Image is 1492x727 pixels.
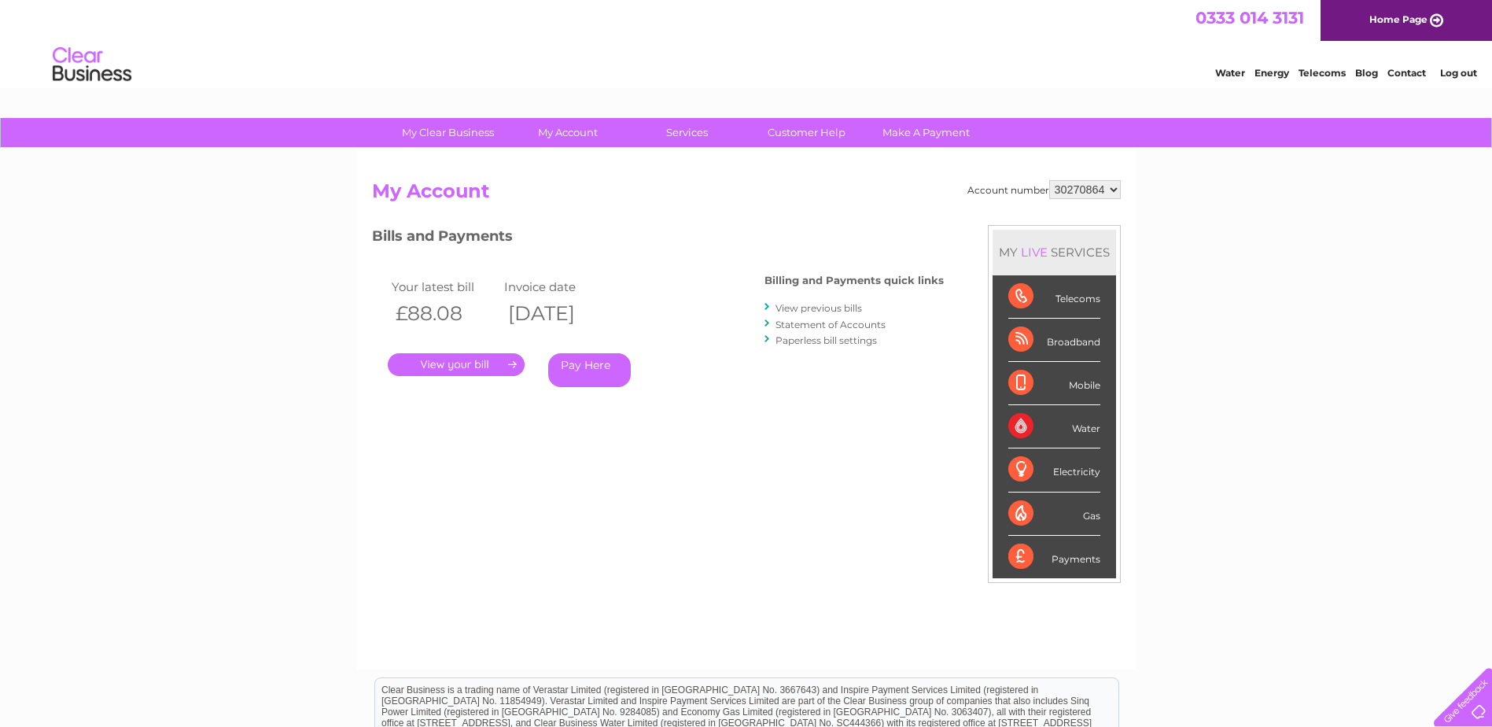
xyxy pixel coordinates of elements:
[1008,493,1100,536] div: Gas
[622,118,752,147] a: Services
[1008,448,1100,492] div: Electricity
[383,118,513,147] a: My Clear Business
[1008,405,1100,448] div: Water
[1008,362,1100,405] div: Mobile
[388,276,501,297] td: Your latest bill
[742,118,871,147] a: Customer Help
[503,118,632,147] a: My Account
[388,297,501,330] th: £88.08
[1387,67,1426,79] a: Contact
[52,41,132,89] img: logo.png
[372,225,944,253] h3: Bills and Payments
[372,180,1121,210] h2: My Account
[375,9,1118,76] div: Clear Business is a trading name of Verastar Limited (registered in [GEOGRAPHIC_DATA] No. 3667643...
[1018,245,1051,260] div: LIVE
[1195,8,1304,28] a: 0333 014 3131
[1008,319,1100,362] div: Broadband
[1008,536,1100,578] div: Payments
[1215,67,1245,79] a: Water
[500,276,613,297] td: Invoice date
[548,353,631,387] a: Pay Here
[764,275,944,286] h4: Billing and Payments quick links
[775,334,877,346] a: Paperless bill settings
[1299,67,1346,79] a: Telecoms
[775,302,862,314] a: View previous bills
[1008,275,1100,319] div: Telecoms
[500,297,613,330] th: [DATE]
[967,180,1121,199] div: Account number
[993,230,1116,275] div: MY SERVICES
[861,118,991,147] a: Make A Payment
[1440,67,1477,79] a: Log out
[775,319,886,330] a: Statement of Accounts
[1355,67,1378,79] a: Blog
[1254,67,1289,79] a: Energy
[388,353,525,376] a: .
